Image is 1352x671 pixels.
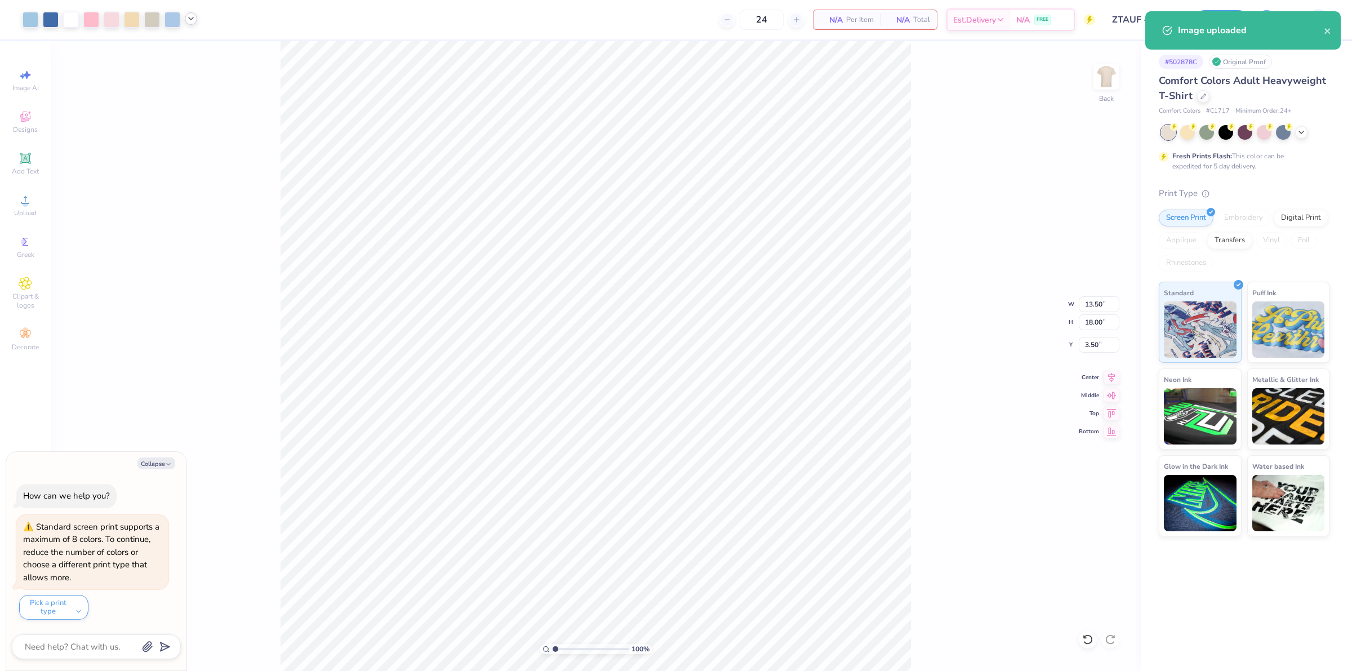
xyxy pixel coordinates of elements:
span: Greek [17,250,34,259]
span: Designs [13,125,38,134]
img: Water based Ink [1252,475,1325,531]
div: Foil [1291,232,1317,249]
span: Center [1079,374,1099,381]
div: Back [1099,94,1114,104]
button: close [1324,24,1332,37]
span: Total [913,14,930,26]
span: Top [1079,410,1099,417]
div: This color can be expedited for 5 day delivery. [1172,151,1311,171]
span: Minimum Order: 24 + [1235,106,1292,116]
span: Upload [14,208,37,217]
span: Image AI [12,83,39,92]
img: Back [1095,65,1118,88]
div: Image uploaded [1178,24,1324,37]
div: How can we help you? [23,490,110,501]
span: Glow in the Dark Ink [1164,460,1228,472]
img: Neon Ink [1164,388,1237,445]
span: Standard [1164,287,1194,299]
span: Comfort Colors [1159,106,1200,116]
span: FREE [1037,16,1048,24]
img: Standard [1164,301,1237,358]
span: Neon Ink [1164,374,1191,385]
span: Puff Ink [1252,287,1276,299]
div: Vinyl [1256,232,1287,249]
span: Middle [1079,392,1099,399]
div: Applique [1159,232,1204,249]
button: Pick a print type [19,595,88,620]
span: Add Text [12,167,39,176]
span: Bottom [1079,428,1099,436]
input: – – [740,10,784,30]
div: # 502878C [1159,55,1203,69]
img: Metallic & Glitter Ink [1252,388,1325,445]
span: Decorate [12,343,39,352]
div: Screen Print [1159,210,1213,226]
button: Collapse [137,457,175,469]
span: N/A [820,14,843,26]
img: Puff Ink [1252,301,1325,358]
div: Embroidery [1217,210,1270,226]
span: Est. Delivery [953,14,996,26]
span: Water based Ink [1252,460,1304,472]
input: Untitled Design [1104,8,1186,31]
div: Rhinestones [1159,255,1213,272]
div: Original Proof [1209,55,1272,69]
div: Standard screen print supports a maximum of 8 colors. To continue, reduce the number of colors or... [23,521,159,583]
span: 100 % [631,644,650,654]
img: Glow in the Dark Ink [1164,475,1237,531]
strong: Fresh Prints Flash: [1172,152,1232,161]
span: # C1717 [1206,106,1230,116]
span: Metallic & Glitter Ink [1252,374,1319,385]
div: Digital Print [1274,210,1328,226]
span: Comfort Colors Adult Heavyweight T-Shirt [1159,74,1326,103]
span: Clipart & logos [6,292,45,310]
span: N/A [1016,14,1030,26]
div: Transfers [1207,232,1252,249]
div: Print Type [1159,187,1329,200]
span: N/A [887,14,910,26]
span: Per Item [846,14,874,26]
